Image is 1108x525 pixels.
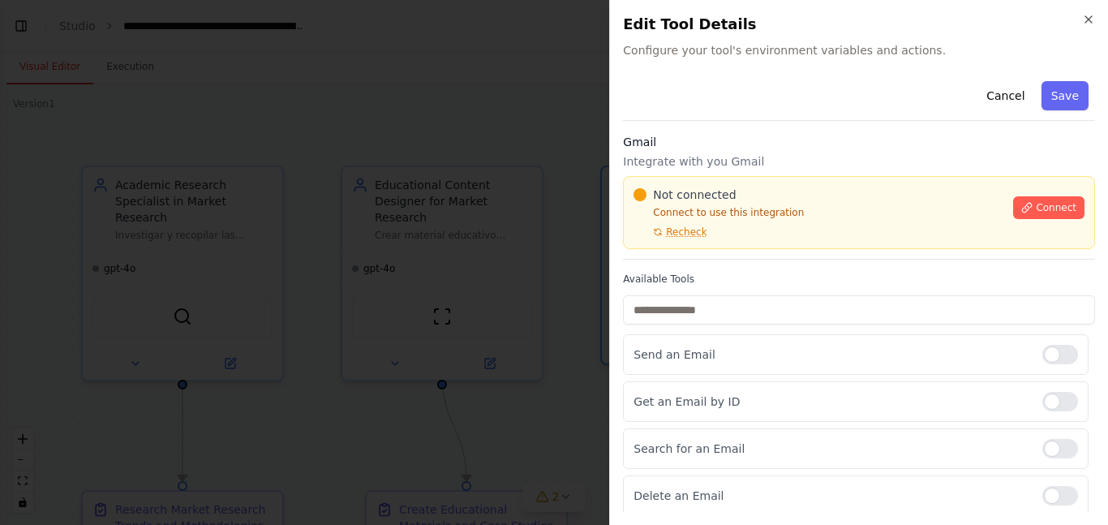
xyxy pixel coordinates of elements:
p: Connect to use this integration [633,206,1003,219]
h3: Gmail [623,134,1095,150]
span: Not connected [653,187,736,203]
span: Configure your tool's environment variables and actions. [623,42,1095,58]
p: Delete an Email [633,488,1029,504]
label: Available Tools [623,273,1095,286]
button: Recheck [633,226,706,239]
span: Recheck [666,226,706,239]
h2: Edit Tool Details [623,13,1095,36]
button: Cancel [977,81,1034,110]
button: Connect [1013,196,1084,219]
p: Integrate with you Gmail [623,153,1095,170]
p: Get an Email by ID [633,394,1029,410]
span: Connect [1036,201,1076,214]
button: Save [1041,81,1089,110]
p: Search for an Email [633,441,1029,457]
p: Send an Email [633,346,1029,363]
